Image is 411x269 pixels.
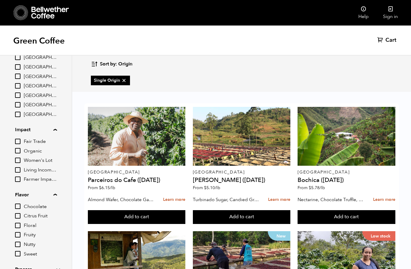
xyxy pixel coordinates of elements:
[15,242,20,247] input: Nutty
[15,251,20,256] input: Sweet
[24,102,57,108] span: [GEOGRAPHIC_DATA]
[24,54,57,61] span: [GEOGRAPHIC_DATA]
[24,157,57,164] span: Women's Lot
[193,210,290,224] button: Add to cart
[24,64,57,71] span: [GEOGRAPHIC_DATA]
[15,167,20,173] input: Living Income Pricing
[88,170,185,174] p: [GEOGRAPHIC_DATA]
[15,213,20,219] input: Citrus Fruit
[15,177,20,182] input: Farmer Impact Fund
[15,126,57,133] summary: Impact
[99,185,101,191] span: $
[24,74,57,80] span: [GEOGRAPHIC_DATA]
[193,177,290,183] h4: [PERSON_NAME] ([DATE])
[15,112,20,117] input: [GEOGRAPHIC_DATA]
[320,185,325,191] span: /lb
[88,185,115,191] span: From
[298,185,325,191] span: From
[24,138,57,145] span: Fair Trade
[15,55,20,60] input: [GEOGRAPHIC_DATA]
[362,231,395,241] p: Low stock
[377,37,398,44] a: Cart
[204,185,220,191] bdi: 5.10
[91,57,132,71] button: Sort by: Origin
[24,222,57,229] span: Floral
[15,102,20,107] input: [GEOGRAPHIC_DATA]
[215,185,220,191] span: /lb
[193,185,220,191] span: From
[15,204,20,209] input: Chocolate
[268,231,290,241] p: New
[15,223,20,228] input: Floral
[298,170,395,174] p: [GEOGRAPHIC_DATA]
[24,251,57,258] span: Sweet
[15,148,20,153] input: Organic
[373,193,395,206] a: Learn more
[15,92,20,98] input: [GEOGRAPHIC_DATA]
[15,232,20,237] input: Fruity
[15,64,20,70] input: [GEOGRAPHIC_DATA]
[24,83,57,89] span: [GEOGRAPHIC_DATA]
[15,74,20,79] input: [GEOGRAPHIC_DATA]
[88,177,185,183] h4: Parceiros do Cafe ([DATE])
[24,92,57,99] span: [GEOGRAPHIC_DATA]
[100,61,132,68] span: Sort by: Origin
[298,210,395,224] button: Add to cart
[99,185,115,191] bdi: 6.15
[193,195,259,204] p: Turbinado Sugar, Candied Grapefruit, Spiced Plum
[24,176,57,183] span: Farmer Impact Fund
[309,185,311,191] span: $
[88,195,154,204] p: Almond Wafer, Chocolate Ganache, Bing Cherry
[15,139,20,144] input: Fair Trade
[24,213,57,219] span: Citrus Fruit
[94,77,127,83] span: Single Origin
[193,170,290,174] p: [GEOGRAPHIC_DATA]
[385,37,396,44] span: Cart
[24,241,57,248] span: Nutty
[24,111,57,118] span: [GEOGRAPHIC_DATA]
[13,35,65,46] h1: Green Coffee
[268,193,290,206] a: Learn more
[88,210,185,224] button: Add to cart
[309,185,325,191] bdi: 5.78
[298,177,395,183] h4: Bochica ([DATE])
[298,195,364,204] p: Nectarine, Chocolate Truffle, Brown Sugar
[24,232,57,238] span: Fruity
[163,193,185,206] a: Learn more
[15,158,20,163] input: Women's Lot
[15,191,57,198] summary: Flavor
[24,167,57,174] span: Living Income Pricing
[204,185,206,191] span: $
[110,185,115,191] span: /lb
[24,204,57,210] span: Chocolate
[15,83,20,89] input: [GEOGRAPHIC_DATA]
[24,148,57,155] span: Organic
